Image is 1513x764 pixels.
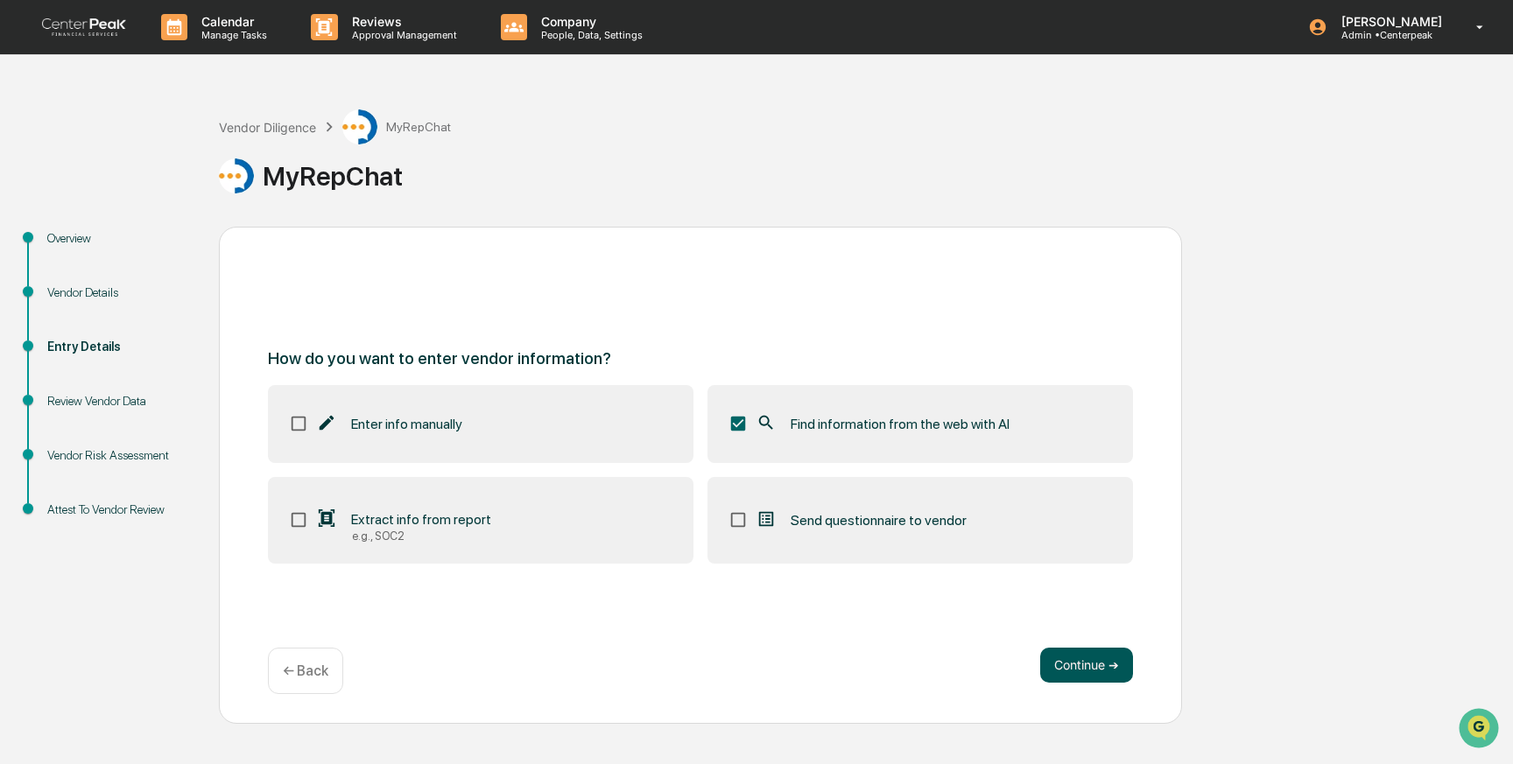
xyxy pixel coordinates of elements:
[527,14,651,29] p: Company
[144,221,217,238] span: Attestations
[18,222,32,236] div: 🖐️
[342,109,377,144] img: Vendor Logo
[268,348,1133,368] p: How do you want to enter vendor information?
[47,501,191,519] div: Attest To Vendor Review
[127,222,141,236] div: 🗄️
[338,14,466,29] p: Reviews
[1457,706,1504,753] iframe: Open customer support
[1040,648,1133,683] button: Continue ➔
[342,109,451,144] div: MyRepChat
[791,512,967,529] span: Send questionnaire to vendor
[219,158,254,193] img: Vendor Logo
[120,214,224,245] a: 🗄️Attestations
[1327,29,1451,41] p: Admin • Centerpeak
[219,120,316,135] div: Vendor Diligence
[47,338,191,356] div: Entry Details
[187,14,276,29] p: Calendar
[1327,14,1451,29] p: [PERSON_NAME]
[18,37,319,65] p: How can we help?
[791,416,1010,432] span: Find information from the web with AI
[174,297,212,310] span: Pylon
[35,221,113,238] span: Preclearance
[35,254,110,271] span: Data Lookup
[352,529,491,543] div: e.g., SOC2
[47,229,191,248] div: Overview
[18,256,32,270] div: 🔎
[123,296,212,310] a: Powered byPylon
[60,151,222,165] div: We're available if you need us!
[527,29,651,41] p: People, Data, Settings
[283,662,328,679] p: ← Back
[47,284,191,302] div: Vendor Details
[351,416,462,432] span: Enter info manually
[42,18,126,37] img: logo
[11,214,120,245] a: 🖐️Preclearance
[219,158,1504,193] div: MyRepChat
[338,29,466,41] p: Approval Management
[60,134,287,151] div: Start new chat
[351,511,491,528] span: Extract info from report
[11,247,117,278] a: 🔎Data Lookup
[298,139,319,160] button: Start new chat
[47,446,191,465] div: Vendor Risk Assessment
[47,392,191,410] div: Review Vendor Data
[18,134,49,165] img: 1746055101610-c473b297-6a78-478c-a979-82029cc54cd1
[187,29,276,41] p: Manage Tasks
